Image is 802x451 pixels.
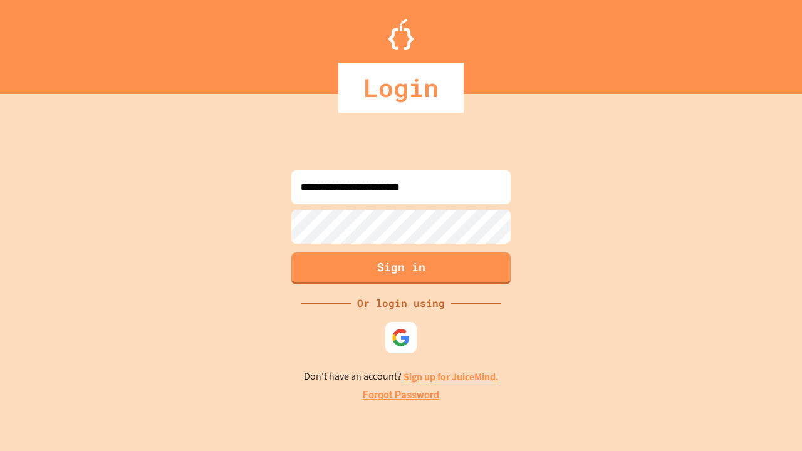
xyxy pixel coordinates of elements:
img: Logo.svg [388,19,414,50]
a: Forgot Password [363,388,439,403]
div: Login [338,63,464,113]
div: Or login using [351,296,451,311]
p: Don't have an account? [304,369,499,385]
img: google-icon.svg [392,328,410,347]
a: Sign up for JuiceMind. [404,370,499,383]
button: Sign in [291,252,511,284]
